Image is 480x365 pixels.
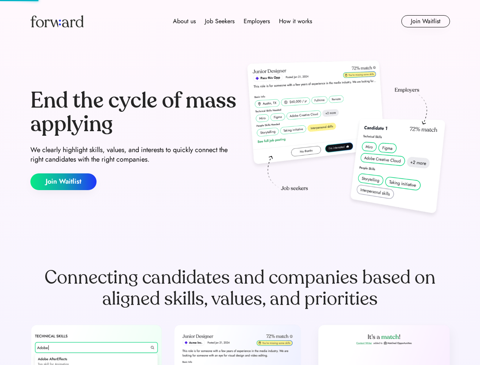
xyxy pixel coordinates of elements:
div: Employers [244,17,270,26]
div: How it works [279,17,312,26]
img: Forward logo [30,15,84,27]
div: We clearly highlight skills, values, and interests to quickly connect the right candidates with t... [30,145,237,164]
div: End the cycle of mass applying [30,89,237,136]
div: About us [173,17,196,26]
div: Connecting candidates and companies based on aligned skills, values, and priorities [30,267,450,309]
div: Job Seekers [205,17,234,26]
img: hero-image.png [243,58,450,221]
button: Join Waitlist [401,15,450,27]
button: Join Waitlist [30,173,97,190]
